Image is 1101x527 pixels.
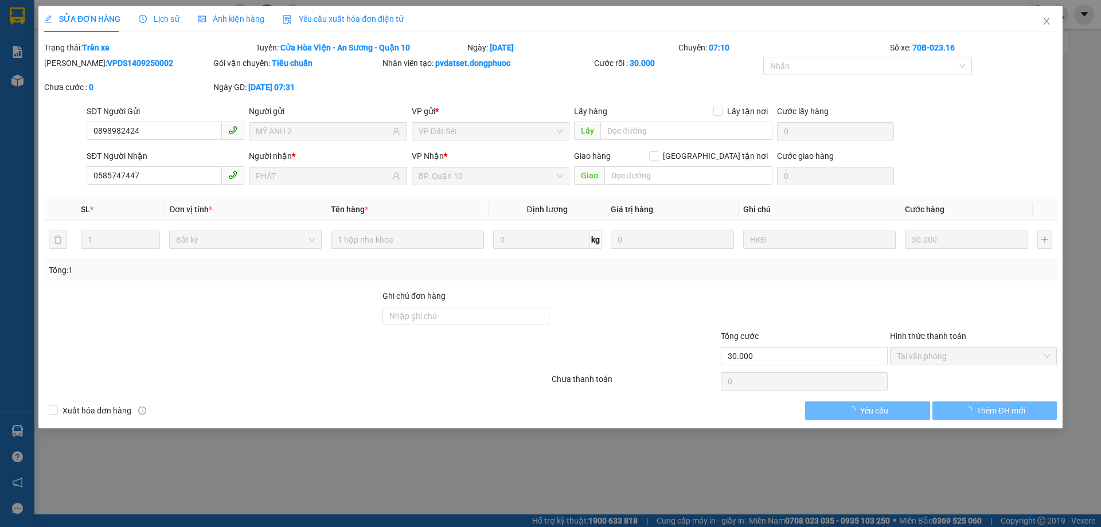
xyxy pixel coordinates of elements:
input: Ghi Chú [743,231,896,249]
span: Giao hàng [574,151,611,161]
label: Hình thức thanh toán [890,331,966,341]
div: Chưa thanh toán [550,373,720,393]
div: Cước rồi : [594,57,761,69]
div: Nhân viên tạo: [382,57,592,69]
b: 07:10 [709,43,729,52]
button: Yêu cầu [805,401,930,420]
span: loading [964,406,977,414]
span: loading [848,406,860,414]
span: clock-circle [139,15,147,23]
input: VD: Bàn, Ghế [331,231,483,249]
button: plus [1037,231,1052,249]
span: Tổng cước [721,331,759,341]
div: Người nhận [249,150,407,162]
span: Lấy [574,122,600,140]
div: Ngày GD: [213,81,380,93]
span: Giao [574,166,604,185]
span: info-circle [138,407,146,415]
input: Cước lấy hàng [777,122,894,140]
label: Ghi chú đơn hàng [382,291,446,300]
input: Tên người nhận [256,170,389,182]
span: SỬA ĐƠN HÀNG [44,14,120,24]
button: Close [1030,6,1063,38]
b: Cửa Hòa Viện - An Sương - Quận 10 [280,43,410,52]
input: Dọc đường [604,166,772,185]
div: Gói vận chuyển: [213,57,380,69]
b: 30.000 [630,58,655,68]
span: picture [198,15,206,23]
b: VPDS1409250002 [107,58,173,68]
span: user [392,127,400,135]
input: Tên người gửi [256,125,389,138]
b: pvdatset.dongphuoc [435,58,510,68]
span: phone [228,170,237,179]
span: edit [44,15,52,23]
span: VP Nhận [412,151,444,161]
label: Cước lấy hàng [777,107,829,116]
span: Xuất hóa đơn hàng [58,404,136,417]
img: icon [283,15,292,24]
span: phone [228,126,237,135]
div: Trạng thái: [43,41,255,54]
span: user [392,172,400,180]
span: BP. Quận 10 [419,167,563,185]
input: 0 [905,231,1028,249]
span: Yêu cầu [860,404,888,417]
span: Tại văn phòng [897,348,1050,365]
span: Cước hàng [905,205,944,214]
b: 0 [89,83,93,92]
span: VP Đất Sét [419,123,563,140]
span: Giá trị hàng [611,205,653,214]
span: close [1042,17,1051,26]
input: Ghi chú đơn hàng [382,307,549,325]
span: [GEOGRAPHIC_DATA] tận nơi [658,150,772,162]
span: kg [590,231,602,249]
div: VP gửi [412,105,569,118]
div: Người gửi [249,105,407,118]
span: Tên hàng [331,205,368,214]
span: Lấy hàng [574,107,607,116]
span: Lịch sử [139,14,179,24]
div: Số xe: [889,41,1058,54]
b: Trên xe [82,43,110,52]
label: Cước giao hàng [777,151,834,161]
div: SĐT Người Nhận [87,150,244,162]
span: Đơn vị tính [169,205,212,214]
b: [DATE] 07:31 [248,83,295,92]
div: Tuyến: [255,41,466,54]
span: Ảnh kiện hàng [198,14,264,24]
button: Thêm ĐH mới [932,401,1057,420]
div: Chuyến: [677,41,889,54]
div: Chưa cước : [44,81,211,93]
b: Tiêu chuẩn [272,58,313,68]
div: [PERSON_NAME]: [44,57,211,69]
input: Dọc đường [600,122,772,140]
span: Định lượng [527,205,568,214]
b: 70B-023.16 [912,43,955,52]
div: Ngày: [466,41,678,54]
span: Thêm ĐH mới [977,404,1025,417]
span: SL [81,205,90,214]
input: Cước giao hàng [777,167,894,185]
span: Yêu cầu xuất hóa đơn điện tử [283,14,404,24]
div: Tổng: 1 [49,264,425,276]
span: Lấy tận nơi [723,105,772,118]
b: [DATE] [490,43,514,52]
span: Bất kỳ [176,231,315,248]
th: Ghi chú [739,198,900,221]
div: SĐT Người Gửi [87,105,244,118]
input: 0 [611,231,734,249]
button: delete [49,231,67,249]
